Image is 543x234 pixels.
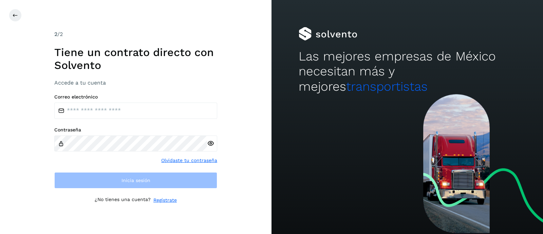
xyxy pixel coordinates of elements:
h2: Las mejores empresas de México necesitan más y mejores [299,49,516,94]
a: Olvidaste tu contraseña [161,157,217,164]
div: /2 [54,30,217,38]
button: Inicia sesión [54,172,217,188]
h1: Tiene un contrato directo con Solvento [54,46,217,72]
p: ¿No tienes una cuenta? [95,197,151,204]
span: 2 [54,31,57,37]
span: Inicia sesión [121,178,150,183]
label: Contraseña [54,127,217,133]
h3: Accede a tu cuenta [54,79,217,86]
label: Correo electrónico [54,94,217,100]
a: Regístrate [153,197,177,204]
span: transportistas [346,79,428,94]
